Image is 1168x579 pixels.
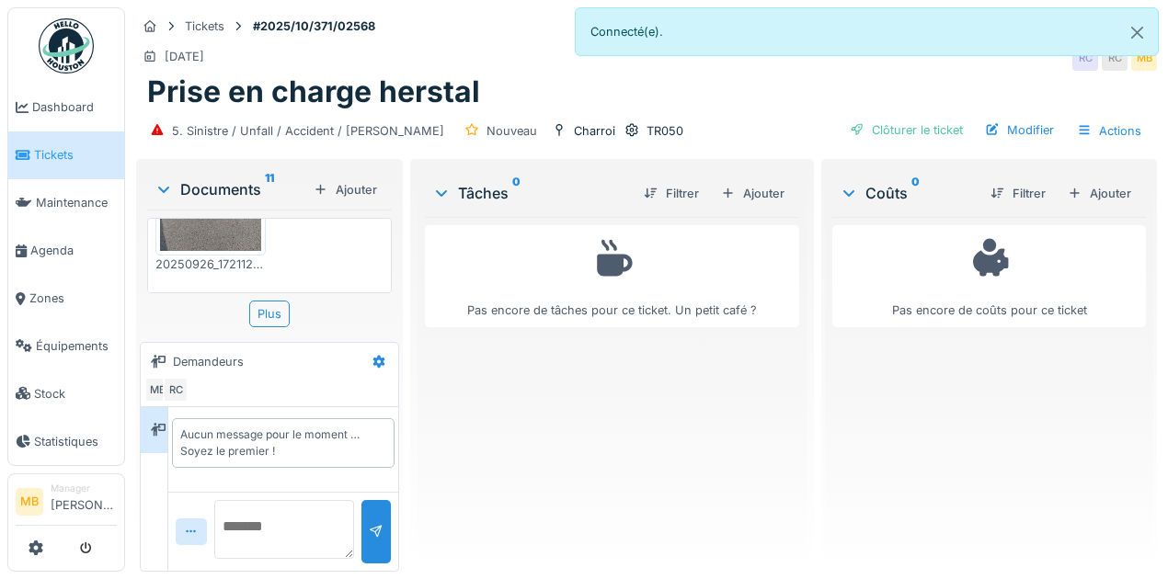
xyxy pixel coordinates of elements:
div: Plus [249,301,290,327]
a: Agenda [8,227,124,275]
div: Documents [155,178,306,200]
span: Agenda [30,242,117,259]
div: RC [1072,45,1098,71]
span: Stock [34,385,117,403]
div: Ajouter [1060,181,1139,206]
div: Connecté(e). [575,7,1159,56]
div: Manager [51,482,117,495]
div: Filtrer [983,181,1053,206]
h1: Prise en charge herstal [147,74,480,109]
li: [PERSON_NAME] [51,482,117,521]
strong: #2025/10/371/02568 [246,17,383,35]
div: RC [163,377,189,403]
div: Coûts [840,182,976,204]
span: Équipements [36,337,117,355]
div: Ajouter [306,177,384,202]
div: Aucun message pour le moment … Soyez le premier ! [180,426,386,460]
div: Demandeurs [173,353,244,370]
a: MB Manager[PERSON_NAME] [16,482,117,526]
div: [DATE] [165,48,204,65]
sup: 11 [265,178,274,200]
span: Dashboard [32,98,117,116]
div: Ajouter [714,181,792,206]
li: MB [16,488,43,516]
div: Pas encore de tâches pour ce ticket. Un petit café ? [437,233,787,319]
div: Charroi [574,122,615,140]
a: Maintenance [8,179,124,227]
div: 20250926_172112.jpg [155,255,266,273]
button: Close [1116,8,1158,57]
sup: 0 [512,182,521,204]
span: Statistiques [34,433,117,450]
div: Actions [1069,118,1150,144]
div: Pas encore de coûts pour ce ticket [844,233,1134,319]
div: Tâches [432,182,629,204]
div: Clôturer le ticket [842,118,970,142]
div: MB [1131,45,1157,71]
div: RC [1102,45,1128,71]
div: TR050 [647,122,683,140]
span: Maintenance [36,194,117,211]
div: Nouveau [487,122,537,140]
a: Statistiques [8,417,124,465]
span: Tickets [34,146,117,164]
sup: 0 [911,182,920,204]
img: Badge_color-CXgf-gQk.svg [39,18,94,74]
div: 5. Sinistre / Unfall / Accident / [PERSON_NAME] [172,122,444,140]
div: Modifier [978,118,1061,142]
div: MB [144,377,170,403]
div: Filtrer [636,181,706,206]
div: Tickets [185,17,224,35]
a: Équipements [8,323,124,370]
span: Zones [29,289,117,307]
a: Stock [8,369,124,417]
a: Zones [8,275,124,323]
a: Tickets [8,131,124,179]
a: Dashboard [8,84,124,131]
